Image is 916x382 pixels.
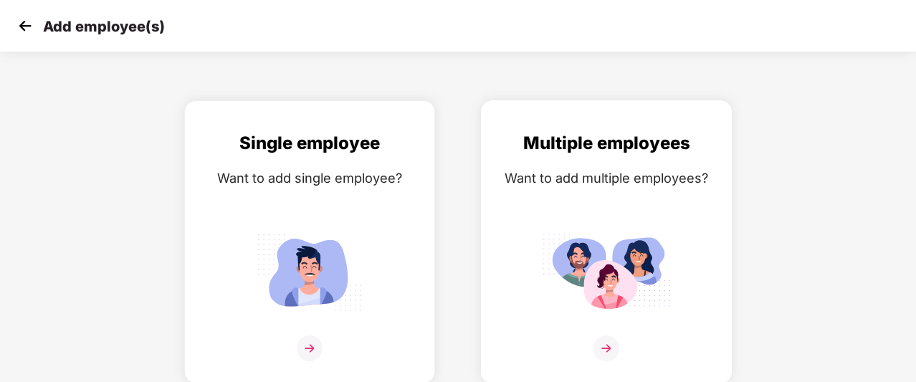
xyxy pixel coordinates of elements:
img: svg+xml;base64,PHN2ZyB4bWxucz0iaHR0cDovL3d3dy53My5vcmcvMjAwMC9zdmciIHdpZHRoPSIzNiIgaGVpZ2h0PSIzNi... [297,335,323,361]
div: Want to add single employee? [199,168,420,188]
img: svg+xml;base64,PHN2ZyB4bWxucz0iaHR0cDovL3d3dy53My5vcmcvMjAwMC9zdmciIGlkPSJTaW5nbGVfZW1wbG95ZWUiIH... [245,227,374,317]
img: svg+xml;base64,PHN2ZyB4bWxucz0iaHR0cDovL3d3dy53My5vcmcvMjAwMC9zdmciIHdpZHRoPSIzNiIgaGVpZ2h0PSIzNi... [593,335,619,361]
div: Single employee [199,130,420,157]
div: Want to add multiple employees? [496,168,717,188]
p: Add employee(s) [43,18,165,35]
div: Multiple employees [496,130,717,157]
img: svg+xml;base64,PHN2ZyB4bWxucz0iaHR0cDovL3d3dy53My5vcmcvMjAwMC9zdmciIHdpZHRoPSIzMCIgaGVpZ2h0PSIzMC... [14,15,36,37]
img: svg+xml;base64,PHN2ZyB4bWxucz0iaHR0cDovL3d3dy53My5vcmcvMjAwMC9zdmciIGlkPSJNdWx0aXBsZV9lbXBsb3llZS... [542,227,671,317]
